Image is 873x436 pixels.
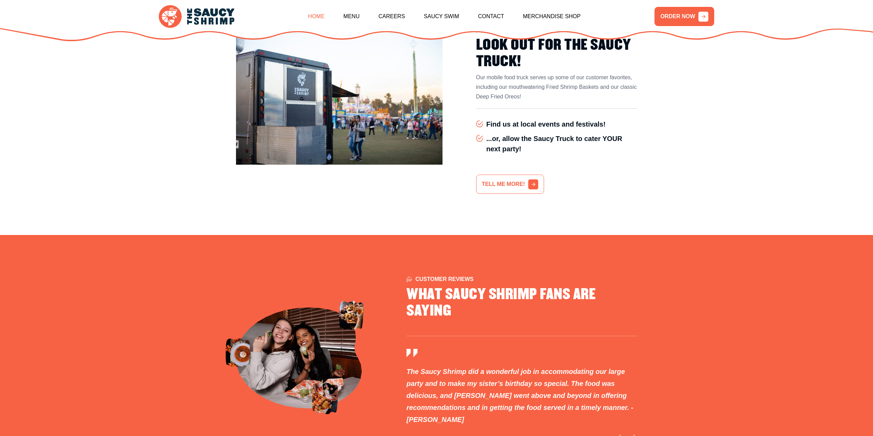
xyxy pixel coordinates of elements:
[406,286,637,319] h2: WHAT SAUCY SHRIMP FANS ARE SAYING
[523,2,581,31] a: Merchandise Shop
[226,338,250,368] img: image
[406,276,474,282] span: Customer Reviews
[424,2,459,31] a: Saucy Swim
[339,301,363,331] img: image
[654,7,714,26] a: ORDER NOW
[486,119,606,129] span: Find us at local events and festivals!
[478,2,504,31] a: Contact
[406,346,637,426] div: 2 / 4
[312,382,338,415] img: image
[476,175,544,194] a: TELL ME MORE!
[476,73,637,102] p: Our mobile food truck serves up some of our customer favorites, including our mouthwatering Fried...
[476,37,637,70] h2: LOOK OUT FOR THE SAUCY TRUCK!
[236,27,443,164] img: Image
[308,2,325,31] a: Home
[343,2,359,31] a: Menu
[159,5,234,28] img: logo
[236,307,362,408] img: Testimonial Image
[406,366,637,426] p: The Saucy Shrimp did a wonderful job in accommodating our large party and to make my sister’s bir...
[486,133,637,154] span: ...or, allow the Saucy Truck to cater YOUR next party!
[378,2,405,31] a: Careers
